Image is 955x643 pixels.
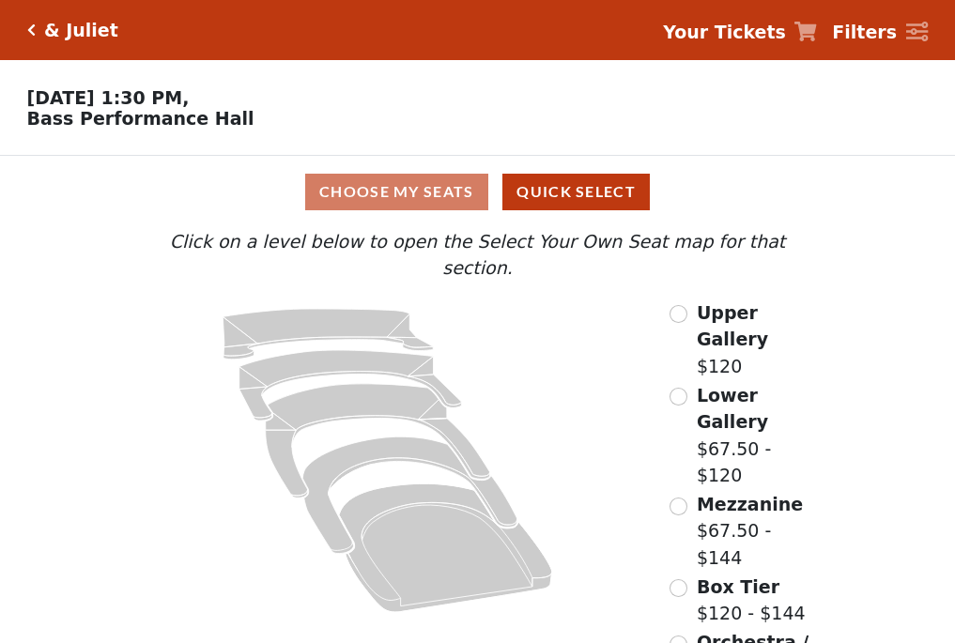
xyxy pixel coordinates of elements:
span: Lower Gallery [697,385,768,433]
a: Click here to go back to filters [27,23,36,37]
strong: Filters [832,22,897,42]
strong: Your Tickets [663,22,786,42]
span: Upper Gallery [697,302,768,350]
span: Mezzanine [697,494,803,514]
a: Your Tickets [663,19,817,46]
label: $120 [697,299,823,380]
label: $120 - $144 [697,574,806,627]
button: Quick Select [502,174,650,210]
label: $67.50 - $144 [697,491,823,572]
p: Click on a level below to open the Select Your Own Seat map for that section. [132,228,822,282]
a: Filters [832,19,928,46]
path: Upper Gallery - Seats Available: 295 [223,309,434,360]
path: Orchestra / Parterre Circle - Seats Available: 27 [340,483,553,612]
label: $67.50 - $120 [697,382,823,489]
path: Lower Gallery - Seats Available: 59 [239,350,462,421]
span: Box Tier [697,576,779,597]
h5: & Juliet [44,20,118,41]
